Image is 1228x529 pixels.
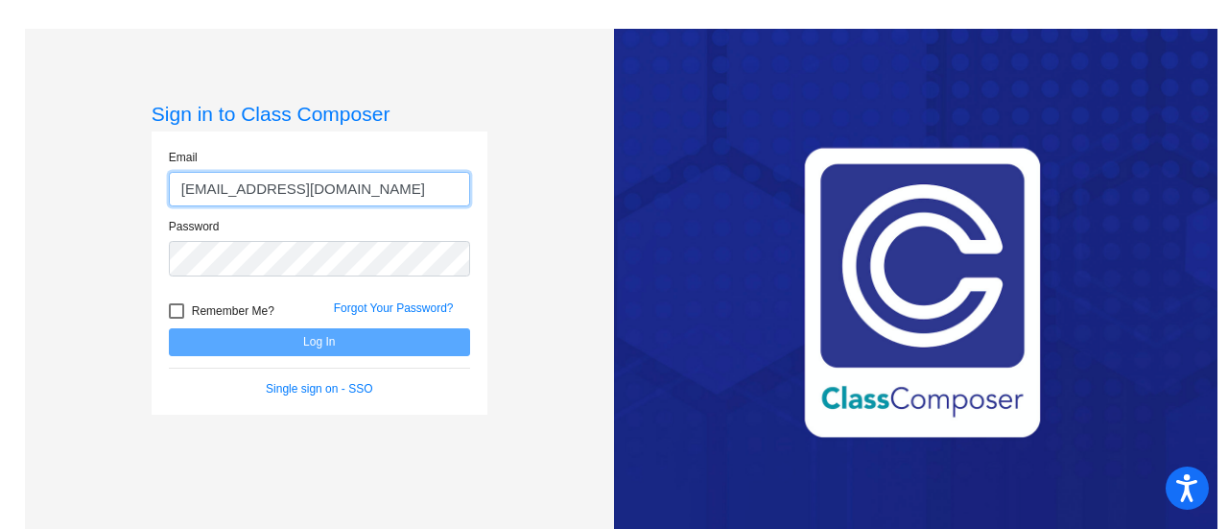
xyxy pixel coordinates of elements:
[169,328,470,356] button: Log In
[334,301,454,315] a: Forgot Your Password?
[152,102,487,126] h3: Sign in to Class Composer
[192,300,274,323] span: Remember Me?
[169,218,220,235] label: Password
[266,382,372,396] a: Single sign on - SSO
[169,149,198,166] label: Email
